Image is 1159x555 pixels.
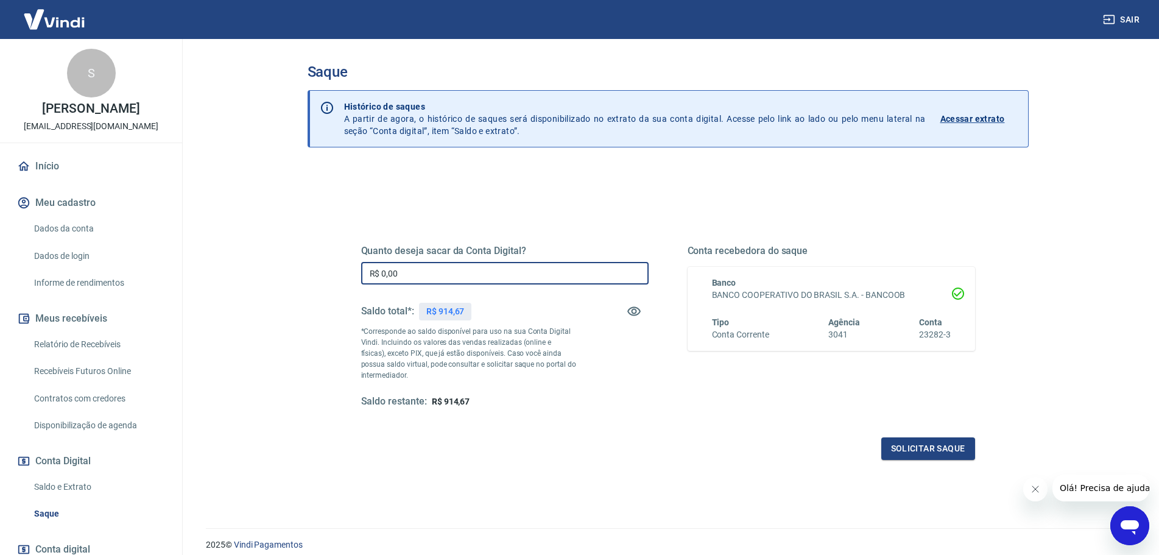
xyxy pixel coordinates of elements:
h5: Saldo total*: [361,305,414,317]
a: Saque [29,501,167,526]
iframe: Fechar mensagem [1023,477,1048,501]
a: Contratos com credores [29,386,167,411]
a: Recebíveis Futuros Online [29,359,167,384]
a: Disponibilização de agenda [29,413,167,438]
p: 2025 © [206,539,1130,551]
h6: BANCO COOPERATIVO DO BRASIL S.A. - BANCOOB [712,289,951,302]
p: Acessar extrato [940,113,1005,125]
h6: 3041 [828,328,860,341]
a: Dados da conta [29,216,167,241]
h5: Quanto deseja sacar da Conta Digital? [361,245,649,257]
a: Acessar extrato [940,101,1018,137]
span: Tipo [712,317,730,327]
h3: Saque [308,63,1029,80]
a: Dados de login [29,244,167,269]
h6: 23282-3 [919,328,951,341]
p: [PERSON_NAME] [42,102,139,115]
p: A partir de agora, o histórico de saques será disponibilizado no extrato da sua conta digital. Ac... [344,101,926,137]
p: *Corresponde ao saldo disponível para uso na sua Conta Digital Vindi. Incluindo os valores das ve... [361,326,577,381]
span: Conta [919,317,942,327]
h5: Saldo restante: [361,395,427,408]
span: Agência [828,317,860,327]
p: Histórico de saques [344,101,926,113]
button: Conta Digital [15,448,167,475]
img: Vindi [15,1,94,38]
a: Início [15,153,167,180]
h5: Conta recebedora do saque [688,245,975,257]
span: Banco [712,278,736,288]
a: Informe de rendimentos [29,270,167,295]
p: R$ 914,67 [426,305,465,318]
button: Sair [1101,9,1144,31]
button: Meus recebíveis [15,305,167,332]
iframe: Mensagem da empresa [1052,475,1149,501]
button: Solicitar saque [881,437,975,460]
button: Meu cadastro [15,189,167,216]
p: [EMAIL_ADDRESS][DOMAIN_NAME] [24,120,158,133]
a: Saldo e Extrato [29,475,167,500]
span: R$ 914,67 [432,397,470,406]
div: S [67,49,116,97]
iframe: Botão para abrir a janela de mensagens [1110,506,1149,545]
h6: Conta Corrente [712,328,769,341]
a: Relatório de Recebíveis [29,332,167,357]
a: Vindi Pagamentos [234,540,303,550]
span: Olá! Precisa de ajuda? [7,9,102,18]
